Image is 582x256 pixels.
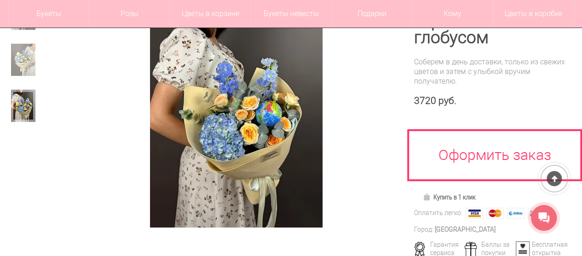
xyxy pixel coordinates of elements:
[414,225,433,234] div: Город:
[423,193,433,200] img: Купить в 1 клик
[414,95,571,107] div: 3720 руб.
[528,208,545,219] img: Яндекс Деньги
[507,208,524,219] img: Webmoney
[435,225,496,234] div: [GEOGRAPHIC_DATA]
[414,57,571,86] div: Соберем в день доставки, только из свежих цветов и затем с улыбкой вручим получателю.
[419,191,480,204] a: Купить в 1 клик
[414,208,462,218] div: Оплатить легко:
[466,208,483,219] img: Visa
[486,208,504,219] img: MasterCard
